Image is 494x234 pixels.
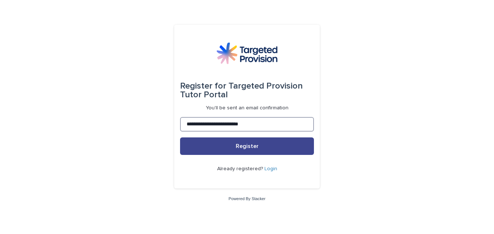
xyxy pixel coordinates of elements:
span: Already registered? [217,166,264,171]
span: Register for [180,82,226,90]
a: Login [264,166,277,171]
div: Targeted Provision Tutor Portal [180,76,314,105]
img: M5nRWzHhSzIhMunXDL62 [216,42,278,64]
p: You'll be sent an email confirmation [206,105,288,111]
button: Register [180,137,314,155]
a: Powered By Stacker [228,196,265,201]
span: Register [236,143,259,149]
